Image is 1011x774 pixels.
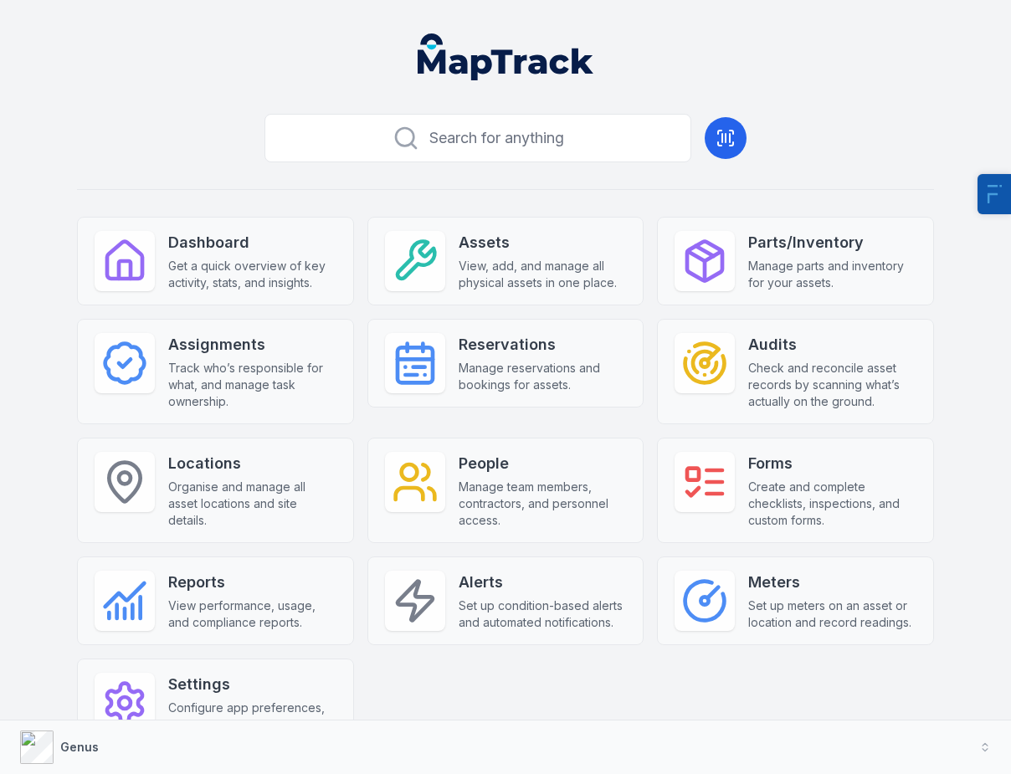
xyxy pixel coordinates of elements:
[748,597,916,631] span: Set up meters on an asset or location and record readings.
[77,319,354,424] a: AssignmentsTrack who’s responsible for what, and manage task ownership.
[168,258,336,291] span: Get a quick overview of key activity, stats, and insights.
[748,333,916,356] strong: Audits
[657,556,934,645] a: MetersSet up meters on an asset or location and record readings.
[391,33,620,80] nav: Global
[459,571,627,594] strong: Alerts
[168,452,336,475] strong: Locations
[264,114,691,162] button: Search for anything
[168,673,336,696] strong: Settings
[657,319,934,424] a: AuditsCheck and reconcile asset records by scanning what’s actually on the ground.
[168,333,336,356] strong: Assignments
[168,597,336,631] span: View performance, usage, and compliance reports.
[168,700,336,733] span: Configure app preferences, integrations, and permissions.
[459,258,627,291] span: View, add, and manage all physical assets in one place.
[168,571,336,594] strong: Reports
[77,659,354,747] a: SettingsConfigure app preferences, integrations, and permissions.
[748,452,916,475] strong: Forms
[748,479,916,529] span: Create and complete checklists, inspections, and custom forms.
[77,556,354,645] a: ReportsView performance, usage, and compliance reports.
[748,571,916,594] strong: Meters
[367,217,644,305] a: AssetsView, add, and manage all physical assets in one place.
[459,360,627,393] span: Manage reservations and bookings for assets.
[459,452,627,475] strong: People
[367,319,644,408] a: ReservationsManage reservations and bookings for assets.
[459,231,627,254] strong: Assets
[748,360,916,410] span: Check and reconcile asset records by scanning what’s actually on the ground.
[748,231,916,254] strong: Parts/Inventory
[168,479,336,529] span: Organise and manage all asset locations and site details.
[459,479,627,529] span: Manage team members, contractors, and personnel access.
[77,217,354,305] a: DashboardGet a quick overview of key activity, stats, and insights.
[657,438,934,543] a: FormsCreate and complete checklists, inspections, and custom forms.
[367,438,644,543] a: PeopleManage team members, contractors, and personnel access.
[77,438,354,543] a: LocationsOrganise and manage all asset locations and site details.
[459,333,627,356] strong: Reservations
[168,360,336,410] span: Track who’s responsible for what, and manage task ownership.
[748,258,916,291] span: Manage parts and inventory for your assets.
[60,740,99,754] strong: Genus
[429,126,564,150] span: Search for anything
[459,597,627,631] span: Set up condition-based alerts and automated notifications.
[367,556,644,645] a: AlertsSet up condition-based alerts and automated notifications.
[657,217,934,305] a: Parts/InventoryManage parts and inventory for your assets.
[168,231,336,254] strong: Dashboard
